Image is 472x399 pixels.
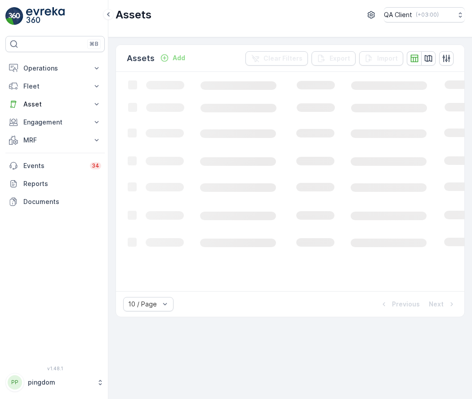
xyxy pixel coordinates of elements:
button: MRF [5,131,105,149]
p: MRF [23,136,87,145]
p: Export [330,54,350,63]
p: Documents [23,197,101,206]
a: Reports [5,175,105,193]
button: PPpingdom [5,373,105,392]
button: Clear Filters [245,51,308,66]
button: Operations [5,59,105,77]
p: QA Client [384,10,412,19]
div: PP [8,375,22,390]
button: Previous [378,299,421,310]
button: Export [312,51,356,66]
p: Events [23,161,85,170]
p: ( +03:00 ) [416,11,439,18]
p: Reports [23,179,101,188]
button: Add [156,53,189,63]
button: QA Client(+03:00) [384,7,465,22]
img: logo [5,7,23,25]
p: Assets [127,52,155,65]
button: Fleet [5,77,105,95]
a: Events34 [5,157,105,175]
a: Documents [5,193,105,211]
p: Operations [23,64,87,73]
button: Import [359,51,403,66]
p: Next [429,300,444,309]
button: Asset [5,95,105,113]
button: Next [428,299,457,310]
p: Add [173,53,185,62]
p: Clear Filters [263,54,303,63]
p: Import [377,54,398,63]
p: Asset [23,100,87,109]
p: Previous [392,300,420,309]
p: Fleet [23,82,87,91]
p: pingdom [28,378,92,387]
span: v 1.48.1 [5,366,105,371]
p: ⌘B [89,40,98,48]
p: Engagement [23,118,87,127]
button: Engagement [5,113,105,131]
p: 34 [92,162,99,169]
p: Assets [116,8,151,22]
img: logo_light-DOdMpM7g.png [26,7,65,25]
